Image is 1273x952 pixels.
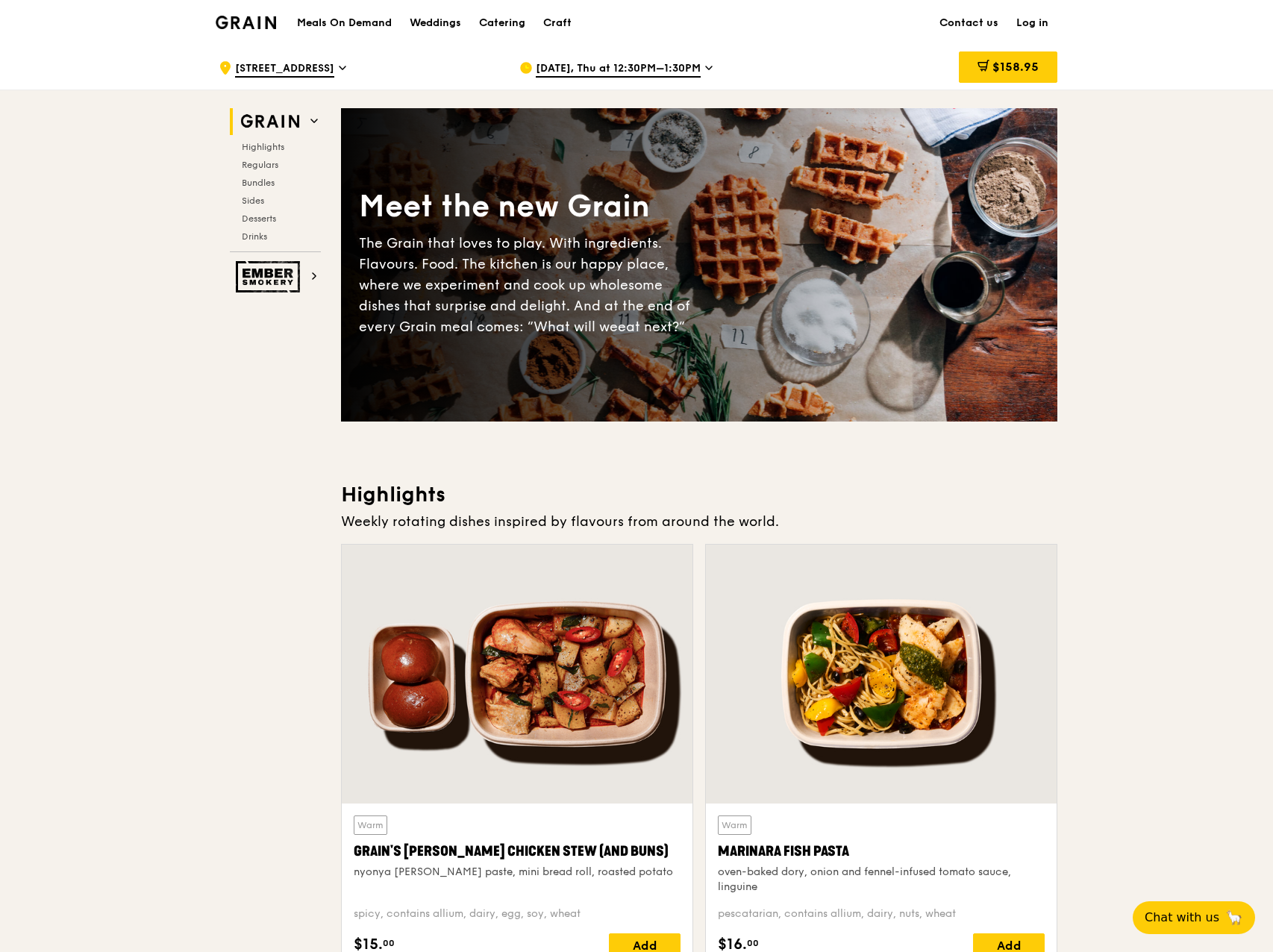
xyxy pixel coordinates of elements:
div: Warm [718,815,751,835]
div: Weddings [410,1,461,46]
div: Marinara Fish Pasta [718,841,1045,862]
span: 00 [383,937,395,949]
span: 00 [747,937,759,949]
div: nyonya [PERSON_NAME] paste, mini bread roll, roasted potato [354,865,681,880]
span: [DATE], Thu at 12:30PM–1:30PM [536,61,701,78]
span: eat next?” [618,319,685,335]
a: Weddings [401,1,470,46]
img: Grain [216,16,276,29]
span: Highlights [242,142,284,152]
a: Log in [1007,1,1057,46]
img: Grain web logo [236,108,304,135]
a: Contact us [930,1,1007,46]
div: Weekly rotating dishes inspired by flavours from around the world. [341,511,1057,532]
div: pescatarian, contains allium, dairy, nuts, wheat [718,906,1045,921]
div: Craft [543,1,572,46]
span: Sides [242,195,264,206]
div: spicy, contains allium, dairy, egg, soy, wheat [354,906,681,921]
a: Catering [470,1,534,46]
span: Chat with us [1145,909,1219,927]
span: [STREET_ADDRESS] [235,61,334,78]
span: Desserts [242,213,276,224]
div: Catering [479,1,525,46]
div: The Grain that loves to play. With ingredients. Flavours. Food. The kitchen is our happy place, w... [359,233,699,337]
span: Bundles [242,178,275,188]
a: Craft [534,1,581,46]
div: Meet the new Grain [359,187,699,227]
div: Warm [354,815,387,835]
button: Chat with us🦙 [1133,901,1255,934]
h1: Meals On Demand [297,16,392,31]
span: Regulars [242,160,278,170]
img: Ember Smokery web logo [236,261,304,292]
div: oven-baked dory, onion and fennel-infused tomato sauce, linguine [718,865,1045,895]
span: $158.95 [992,60,1039,74]
span: Drinks [242,231,267,242]
h3: Highlights [341,481,1057,508]
div: Grain's [PERSON_NAME] Chicken Stew (and buns) [354,841,681,862]
span: 🦙 [1225,909,1243,927]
